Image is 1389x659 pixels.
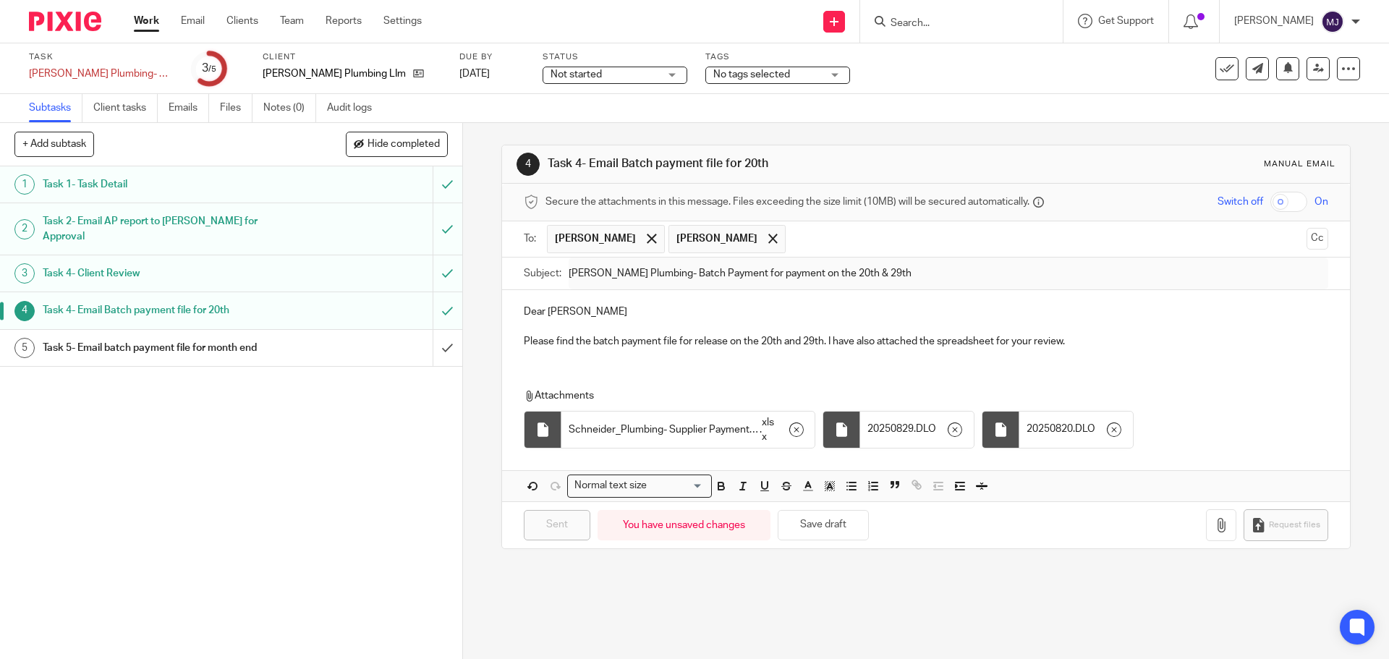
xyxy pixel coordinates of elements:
[1019,412,1133,448] div: .
[93,94,158,122] a: Client tasks
[1264,158,1335,170] div: Manual email
[43,263,293,284] h1: Task 4- Client Review
[263,94,316,122] a: Notes (0)
[14,263,35,284] div: 3
[651,478,703,493] input: Search for option
[14,338,35,358] div: 5
[459,51,524,63] label: Due by
[14,219,35,239] div: 2
[280,14,304,28] a: Team
[1098,16,1154,26] span: Get Support
[524,388,1301,403] p: Attachments
[368,139,440,150] span: Hide completed
[346,132,448,156] button: Hide completed
[762,415,778,445] span: xlsx
[524,305,1328,319] p: Dear [PERSON_NAME]
[889,17,1019,30] input: Search
[1314,195,1328,209] span: On
[713,69,790,80] span: No tags selected
[326,14,362,28] a: Reports
[29,67,174,81] div: [PERSON_NAME] Plumbing- M/E Suppliers Recon
[569,422,760,437] span: Schneider_Plumbing- Supplier Payment Schedule [DATE]
[524,510,590,541] input: Sent
[202,60,216,77] div: 3
[169,94,209,122] a: Emails
[548,156,957,171] h1: Task 4- Email Batch payment file for 20th
[1218,195,1263,209] span: Switch off
[676,231,757,246] span: [PERSON_NAME]
[14,174,35,195] div: 1
[208,65,216,73] small: /5
[14,132,94,156] button: + Add subtask
[1027,422,1073,436] span: 20250820
[263,67,406,81] p: [PERSON_NAME] Plumbing LImited
[1269,519,1320,531] span: Request files
[517,153,540,176] div: 4
[860,412,974,448] div: .
[29,12,101,31] img: Pixie
[43,337,293,359] h1: Task 5- Email batch payment file for month end
[14,301,35,321] div: 4
[571,478,650,493] span: Normal text size
[867,422,914,436] span: 20250829
[1321,10,1344,33] img: svg%3E
[459,69,490,79] span: [DATE]
[220,94,252,122] a: Files
[524,334,1328,349] p: Please find the batch payment file for release on the 20th and 29th. I have also attached the spr...
[1075,422,1095,436] span: DLO
[327,94,383,122] a: Audit logs
[263,51,441,63] label: Client
[551,69,602,80] span: Not started
[226,14,258,28] a: Clients
[555,231,636,246] span: [PERSON_NAME]
[524,266,561,281] label: Subject:
[524,231,540,246] label: To:
[383,14,422,28] a: Settings
[1244,509,1328,542] button: Request files
[1234,14,1314,28] p: [PERSON_NAME]
[543,51,687,63] label: Status
[545,195,1029,209] span: Secure the attachments in this message. Files exceeding the size limit (10MB) will be secured aut...
[134,14,159,28] a: Work
[43,299,293,321] h1: Task 4- Email Batch payment file for 20th
[778,510,869,541] button: Save draft
[29,94,82,122] a: Subtasks
[1307,228,1328,250] button: Cc
[705,51,850,63] label: Tags
[43,174,293,195] h1: Task 1- Task Detail
[29,51,174,63] label: Task
[916,422,936,436] span: DLO
[561,412,815,448] div: .
[567,475,712,497] div: Search for option
[29,67,174,81] div: Schneider Plumbing- M/E Suppliers Recon
[181,14,205,28] a: Email
[43,211,293,247] h1: Task 2- Email AP report to [PERSON_NAME] for Approval
[598,510,770,541] div: You have unsaved changes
